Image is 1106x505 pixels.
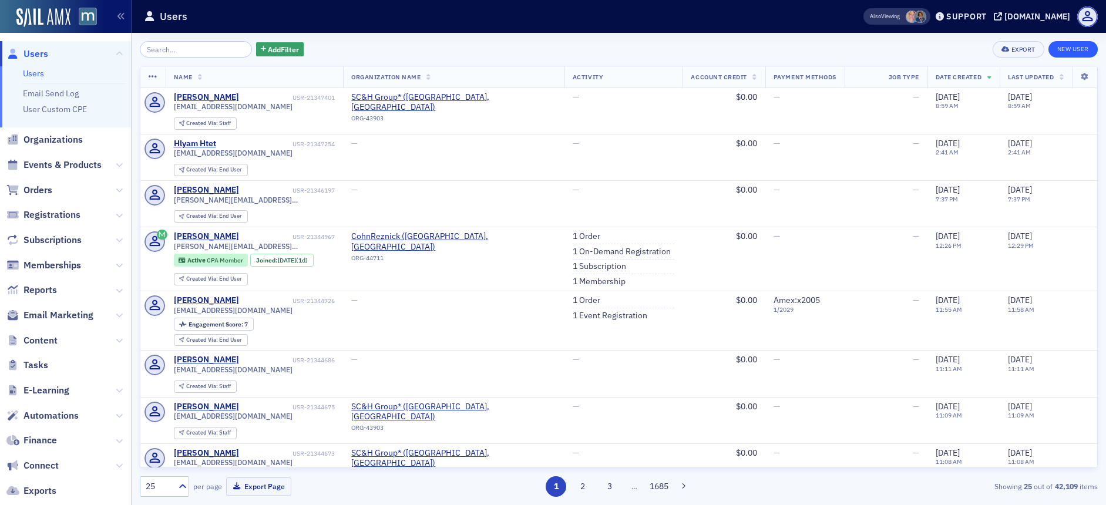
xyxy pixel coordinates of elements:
[174,139,216,149] a: Hlyam Htet
[351,231,556,252] span: CohnReznick (Bethesda, MD)
[187,256,207,264] span: Active
[186,166,219,173] span: Created Via :
[573,476,593,497] button: 2
[23,459,59,472] span: Connect
[140,41,252,58] input: Search…
[1004,11,1070,22] div: [DOMAIN_NAME]
[174,242,335,251] span: [PERSON_NAME][EMAIL_ADDRESS][PERSON_NAME][DOMAIN_NAME]
[256,257,278,264] span: Joined :
[1008,184,1032,195] span: [DATE]
[278,257,308,264] div: (1d)
[6,184,52,197] a: Orders
[351,92,556,113] span: SC&H Group* (Sparks Glencoe, MD)
[174,365,293,374] span: [EMAIL_ADDRESS][DOMAIN_NAME]
[1008,457,1034,466] time: 11:08 AM
[1008,102,1031,110] time: 8:59 AM
[774,184,780,195] span: —
[913,92,919,102] span: —
[174,210,248,223] div: Created Via: End User
[351,402,556,422] a: SC&H Group* ([GEOGRAPHIC_DATA], [GEOGRAPHIC_DATA])
[889,73,919,81] span: Job Type
[23,334,58,347] span: Content
[1008,411,1034,419] time: 11:09 AM
[174,273,248,285] div: Created Via: End User
[936,354,960,365] span: [DATE]
[786,481,1098,491] div: Showing out of items
[913,231,919,241] span: —
[351,402,556,422] span: SC&H Group* (Sparks Glencoe, MD)
[936,148,959,156] time: 2:41 AM
[573,73,603,81] span: Activity
[174,355,239,365] div: [PERSON_NAME]
[174,402,239,412] a: [PERSON_NAME]
[23,104,87,115] a: User Custom CPE
[1008,365,1034,373] time: 11:11 AM
[351,92,556,113] a: SC&H Group* ([GEOGRAPHIC_DATA], [GEOGRAPHIC_DATA])
[174,196,335,204] span: [PERSON_NAME][EMAIL_ADDRESS][PERSON_NAME][DOMAIN_NAME]
[1008,195,1030,203] time: 7:37 PM
[573,311,647,321] a: 1 Event Registration
[23,88,79,99] a: Email Send Log
[174,102,293,111] span: [EMAIL_ADDRESS][DOMAIN_NAME]
[23,259,81,272] span: Memberships
[6,359,48,372] a: Tasks
[189,321,248,328] div: 7
[174,295,239,306] a: [PERSON_NAME]
[1053,481,1080,491] strong: 42,109
[936,457,962,466] time: 11:08 AM
[626,481,643,491] span: …
[736,231,757,241] span: $0.00
[186,119,219,127] span: Created Via :
[218,140,335,148] div: USR-21347254
[993,41,1044,58] button: Export
[936,195,958,203] time: 7:37 PM
[174,149,293,157] span: [EMAIL_ADDRESS][DOMAIN_NAME]
[573,231,600,242] a: 1 Order
[174,92,239,103] div: [PERSON_NAME]
[174,427,237,439] div: Created Via: Staff
[1008,138,1032,149] span: [DATE]
[250,254,314,267] div: Joined: 2025-09-30 00:00:00
[23,484,56,497] span: Exports
[6,309,93,322] a: Email Marketing
[241,233,335,241] div: USR-21344967
[774,231,780,241] span: —
[936,401,960,412] span: [DATE]
[936,447,960,458] span: [DATE]
[1048,41,1098,58] a: New User
[351,231,556,252] a: CohnReznick ([GEOGRAPHIC_DATA], [GEOGRAPHIC_DATA])
[936,138,960,149] span: [DATE]
[6,133,83,146] a: Organizations
[1008,295,1032,305] span: [DATE]
[936,305,962,314] time: 11:55 AM
[351,448,556,469] a: SC&H Group* ([GEOGRAPHIC_DATA], [GEOGRAPHIC_DATA])
[174,448,239,459] div: [PERSON_NAME]
[189,320,244,328] span: Engagement Score :
[226,477,291,496] button: Export Page
[174,117,237,130] div: Created Via: Staff
[6,159,102,171] a: Events & Products
[6,208,80,221] a: Registrations
[573,295,600,306] a: 1 Order
[174,231,239,242] a: [PERSON_NAME]
[174,306,293,315] span: [EMAIL_ADDRESS][DOMAIN_NAME]
[573,354,579,365] span: —
[1021,481,1034,491] strong: 25
[6,284,57,297] a: Reports
[599,476,620,497] button: 3
[179,257,243,264] a: Active CPA Member
[1008,92,1032,102] span: [DATE]
[573,401,579,412] span: —
[174,458,293,467] span: [EMAIL_ADDRESS][DOMAIN_NAME]
[1008,241,1034,250] time: 12:29 PM
[23,409,79,422] span: Automations
[23,68,44,79] a: Users
[573,277,626,287] a: 1 Membership
[1008,354,1032,365] span: [DATE]
[906,11,918,23] span: Dee Sullivan
[6,484,56,497] a: Exports
[351,295,358,305] span: —
[174,164,248,176] div: Created Via: End User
